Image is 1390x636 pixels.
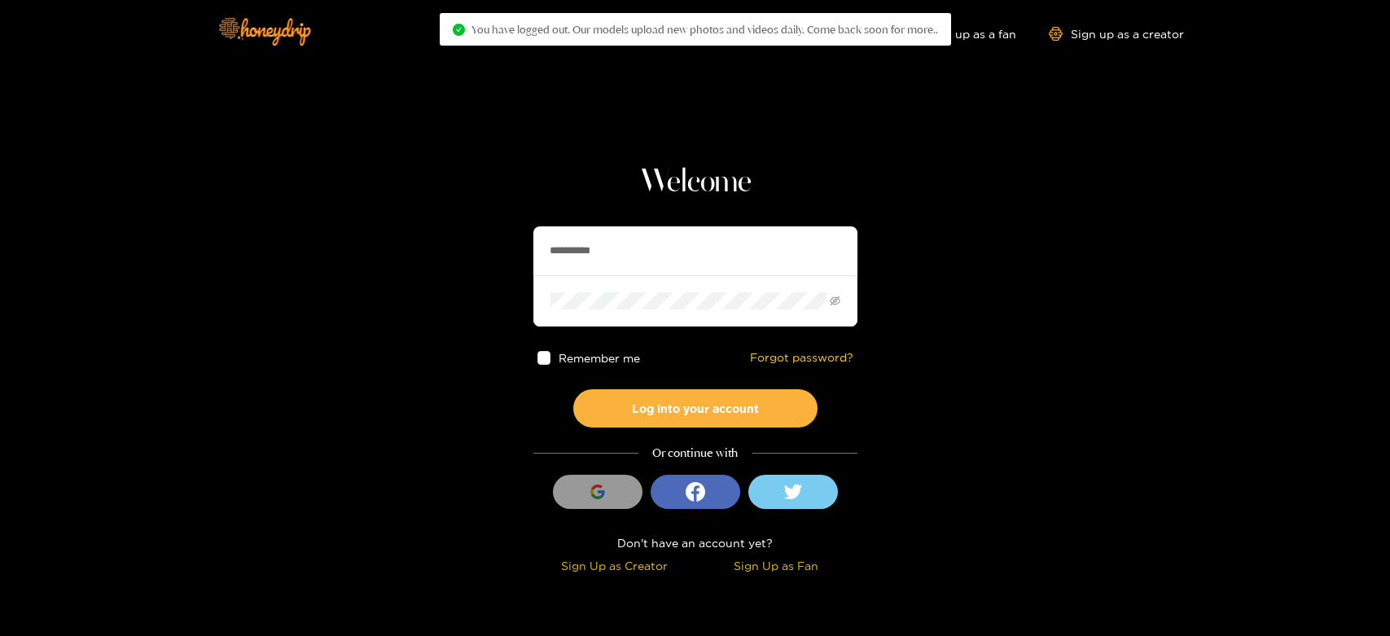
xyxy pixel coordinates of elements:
div: Sign Up as Fan [699,556,853,575]
a: Sign up as a creator [1049,27,1184,41]
a: Forgot password? [750,351,853,365]
button: Log into your account [573,389,818,428]
span: eye-invisible [830,296,840,306]
span: Remember me [559,352,640,364]
div: Don't have an account yet? [533,533,857,552]
span: check-circle [453,24,465,36]
div: Or continue with [533,444,857,463]
a: Sign up as a fan [905,27,1016,41]
h1: Welcome [533,163,857,202]
div: Sign Up as Creator [537,556,691,575]
span: You have logged out. Our models upload new photos and videos daily. Come back soon for more.. [471,23,938,36]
